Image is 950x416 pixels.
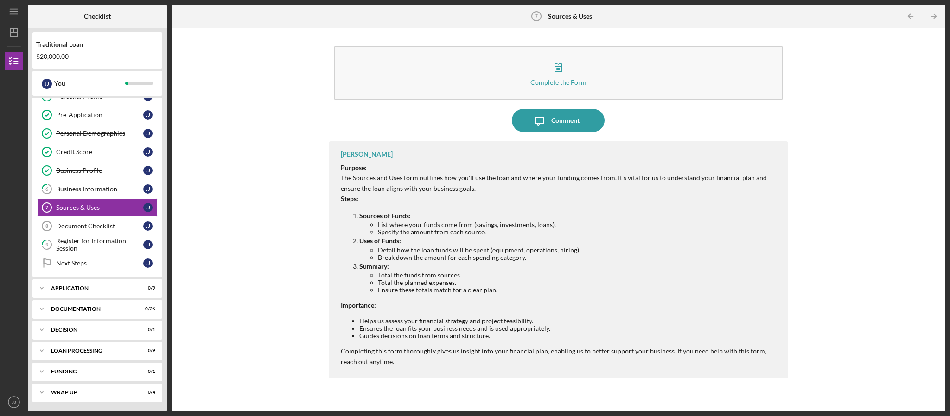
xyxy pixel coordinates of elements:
div: Comment [551,109,580,132]
tspan: 8 [45,223,48,229]
p: Completing this form thoroughly gives us insight into your financial plan, enabling us to better ... [341,346,778,367]
a: Personal DemographicsJJ [37,124,158,143]
li: Ensure these totals match for a clear plan. [378,286,778,294]
a: 8Document ChecklistJJ [37,217,158,235]
li: Helps us assess your financial strategy and project feasibility. [359,317,778,325]
div: J J [42,79,52,89]
div: $20,000.00 [36,53,159,60]
a: Credit ScoreJJ [37,143,158,161]
div: 0 / 4 [139,390,155,395]
li: Total the funds from sources. [378,271,778,279]
strong: Steps: [341,195,358,202]
div: J J [143,110,153,120]
a: Next StepsJJ [37,254,158,272]
div: J J [143,147,153,157]
div: Sources & Uses [56,204,143,211]
a: 7Sources & UsesJJ [37,198,158,217]
div: 0 / 1 [139,327,155,333]
li: Total the planned expenses. [378,279,778,286]
div: J J [143,166,153,175]
li: List where your funds come from (savings, investments, loans). [378,221,778,228]
b: Checklist [84,13,111,20]
b: Sources & Uses [548,13,592,20]
button: JJ [5,393,23,411]
a: Business ProfileJJ [37,161,158,180]
div: Register for Information Session [56,237,143,252]
div: Traditional Loan [36,41,159,48]
div: J J [143,203,153,212]
div: J J [143,184,153,194]
strong: Importance: [341,301,376,309]
tspan: 6 [45,186,49,192]
div: Document Checklist [56,222,143,230]
div: J J [143,240,153,249]
div: You [54,76,125,91]
tspan: 7 [45,205,48,210]
div: Pre-Application [56,111,143,119]
li: Specify the amount from each source. [378,228,778,236]
a: 6Business InformationJJ [37,180,158,198]
div: Next Steps [56,259,143,267]
strong: Sources of Funds: [359,212,411,220]
div: 0 / 9 [139,348,155,353]
div: Wrap up [51,390,132,395]
div: Loan Processing [51,348,132,353]
div: Business Profile [56,167,143,174]
div: Funding [51,369,132,374]
div: 0 / 1 [139,369,155,374]
div: Complete the Form [530,79,587,86]
a: Pre-ApplicationJJ [37,106,158,124]
li: Ensures the loan fits your business needs and is used appropriately. [359,325,778,332]
div: [PERSON_NAME] [341,151,393,158]
div: Credit Score [56,148,143,156]
text: JJ [12,400,16,405]
button: Complete the Form [334,46,783,100]
div: Application [51,285,132,291]
div: 0 / 9 [139,285,155,291]
div: J J [143,221,153,231]
strong: Uses of Funds: [359,237,401,245]
li: Guides decisions on loan terms and structure. [359,332,778,340]
li: Break down the amount for each spending category. [378,254,778,261]
tspan: 9 [45,242,49,248]
div: Documentation [51,306,132,312]
div: J J [143,129,153,138]
tspan: 7 [535,13,538,19]
strong: Summary: [359,262,389,270]
a: 9Register for Information SessionJJ [37,235,158,254]
li: Detail how the loan funds will be spent (equipment, operations, hiring). [378,246,778,254]
div: Business Information [56,185,143,193]
p: The Sources and Uses form outlines how you'll use the loan and where your funding comes from. It'... [341,173,778,194]
div: Personal Demographics [56,130,143,137]
strong: Purpose: [341,164,367,171]
div: 0 / 26 [139,306,155,312]
div: Decision [51,327,132,333]
button: Comment [512,109,605,132]
div: J J [143,258,153,268]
